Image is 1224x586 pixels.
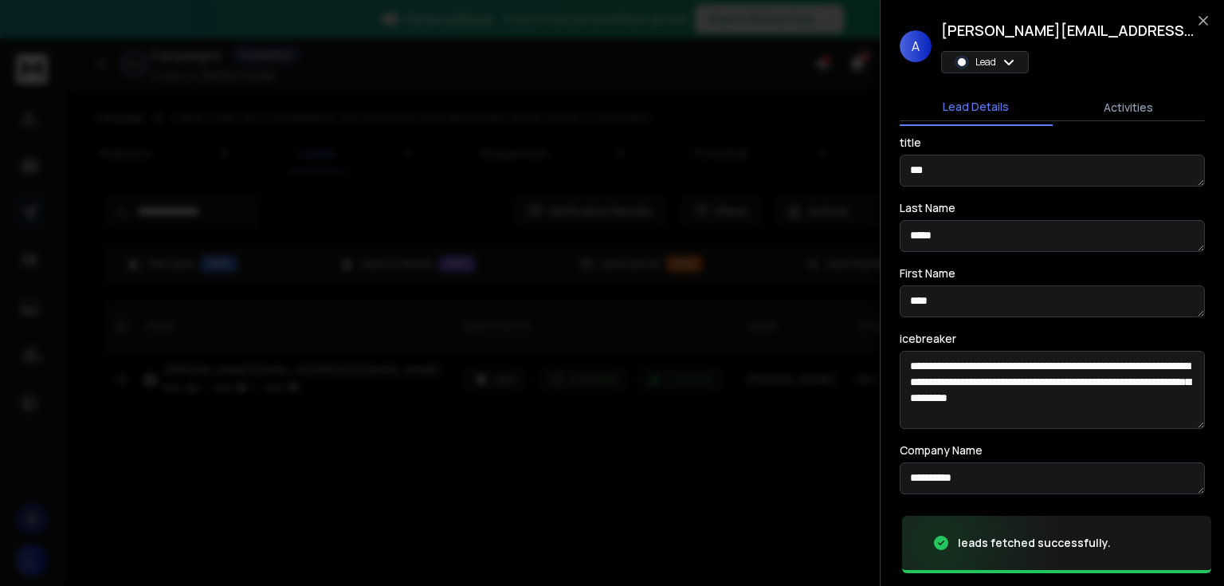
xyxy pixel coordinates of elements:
[941,19,1196,41] h1: [PERSON_NAME][EMAIL_ADDRESS][DOMAIN_NAME]
[900,445,983,456] label: Company Name
[975,56,996,69] p: Lead
[900,203,955,214] label: Last Name
[900,137,921,148] label: title
[900,30,932,62] span: A
[900,268,955,279] label: First Name
[1053,90,1206,125] button: Activities
[900,333,956,344] label: icebreaker
[900,89,1053,126] button: Lead Details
